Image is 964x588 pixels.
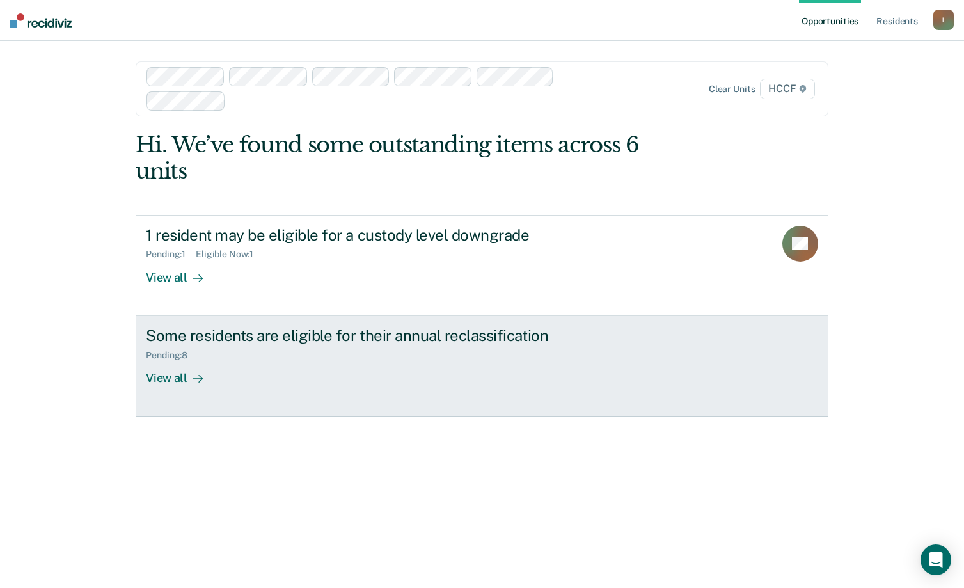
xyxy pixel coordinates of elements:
[196,249,264,260] div: Eligible Now : 1
[136,132,690,184] div: Hi. We’ve found some outstanding items across 6 units
[146,360,217,385] div: View all
[760,79,814,99] span: HCCF
[146,249,196,260] div: Pending : 1
[921,544,951,575] div: Open Intercom Messenger
[146,226,595,244] div: 1 resident may be eligible for a custody level downgrade
[709,84,755,95] div: Clear units
[146,260,217,285] div: View all
[136,316,828,417] a: Some residents are eligible for their annual reclassificationPending:8View all
[146,326,595,345] div: Some residents are eligible for their annual reclassification
[10,13,72,28] img: Recidiviz
[933,10,954,30] button: l
[136,215,828,316] a: 1 resident may be eligible for a custody level downgradePending:1Eligible Now:1View all
[146,350,198,361] div: Pending : 8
